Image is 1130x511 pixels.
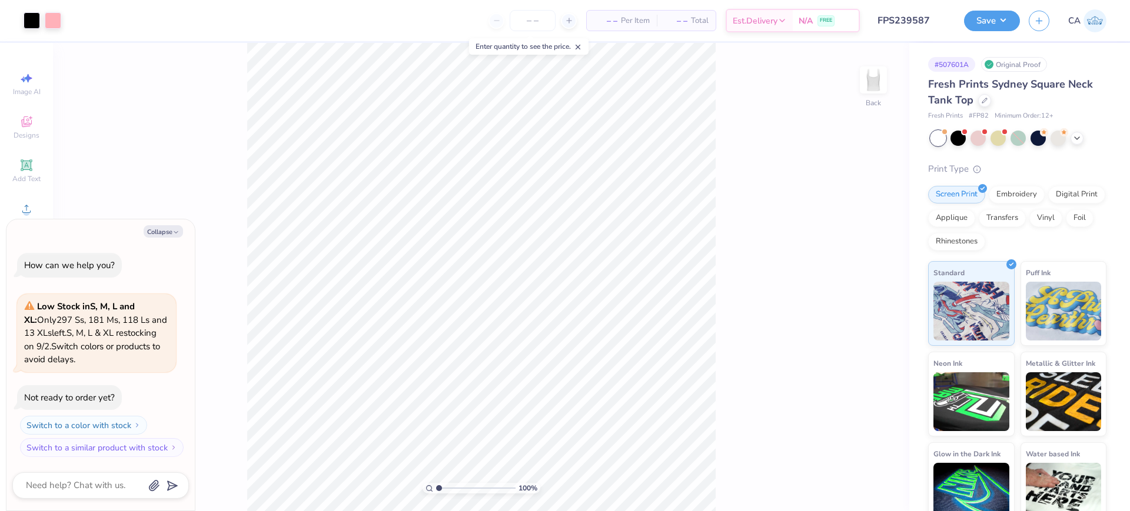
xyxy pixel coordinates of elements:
span: Puff Ink [1026,266,1051,279]
span: Total [691,15,709,27]
span: Standard [933,266,965,279]
img: Switch to a color with stock [134,422,141,429]
img: Puff Ink [1026,282,1102,340]
button: Switch to a color with stock [20,416,147,435]
div: Digital Print [1048,186,1105,203]
span: # FP82 [969,111,989,121]
strong: Low Stock in S, M, L and XL : [24,300,135,326]
span: Designs [14,131,39,140]
div: Not ready to order yet? [24,392,115,403]
img: Neon Ink [933,372,1009,431]
button: Save [964,11,1020,31]
div: Foil [1066,209,1094,227]
span: Add Text [12,174,41,183]
a: CA [1068,9,1106,32]
div: Rhinestones [928,233,985,251]
img: Switch to a similar product with stock [170,444,177,451]
span: – – [664,15,687,27]
div: Original Proof [981,57,1047,72]
span: Fresh Prints Sydney Square Neck Tank Top [928,77,1093,107]
span: Per Item [621,15,650,27]
span: – – [594,15,617,27]
span: Upload [15,218,38,227]
div: Embroidery [989,186,1045,203]
span: Only 297 Ss, 181 Ms, 118 Ls and 13 XLs left. S, M, L & XL restocking on 9/2. Switch colors or pro... [24,300,167,365]
span: Glow in the Dark Ink [933,447,1001,460]
span: Neon Ink [933,357,962,369]
div: Enter quantity to see the price. [469,38,589,55]
span: Minimum Order: 12 + [995,111,1053,121]
span: Fresh Prints [928,111,963,121]
img: Metallic & Glitter Ink [1026,372,1102,431]
span: Metallic & Glitter Ink [1026,357,1095,369]
div: Print Type [928,162,1106,176]
span: Est. Delivery [733,15,777,27]
img: Standard [933,282,1009,340]
span: FREE [820,16,832,25]
span: N/A [799,15,813,27]
div: Transfers [979,209,1026,227]
img: Back [862,68,885,92]
span: CA [1068,14,1081,28]
span: Image AI [13,87,41,96]
div: # 507601A [928,57,975,72]
div: Vinyl [1029,209,1062,227]
span: Water based Ink [1026,447,1080,460]
input: Untitled Design [869,9,955,32]
div: Screen Print [928,186,985,203]
button: Collapse [144,225,183,238]
div: Applique [928,209,975,227]
button: Switch to a similar product with stock [20,438,184,457]
div: How can we help you? [24,259,115,271]
input: – – [510,10,556,31]
img: Chollene Anne Aranda [1084,9,1106,32]
div: Back [866,98,881,108]
span: 100 % [519,483,537,493]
